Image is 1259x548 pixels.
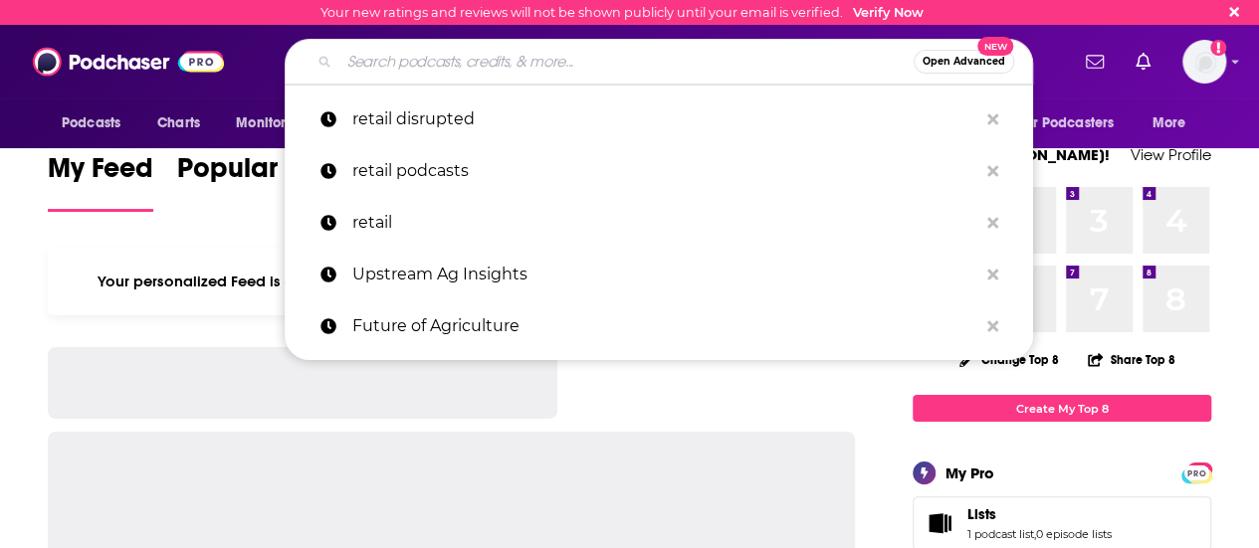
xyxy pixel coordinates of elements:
span: PRO [1184,465,1208,480]
span: Lists [967,505,996,523]
span: Charts [157,109,200,137]
a: 1 podcast list [967,527,1034,541]
svg: Email not verified [1210,40,1226,56]
a: Verify Now [853,5,924,20]
a: Create My Top 8 [913,395,1211,422]
a: Show notifications dropdown [1128,45,1158,79]
p: retail podcasts [352,145,977,197]
button: open menu [1005,104,1143,142]
button: open menu [222,104,332,142]
a: 0 episode lists [1036,527,1112,541]
p: Upstream Ag Insights [352,249,977,300]
a: Future of Agriculture [285,300,1033,352]
a: Popular Feed [177,151,346,212]
img: Podchaser - Follow, Share and Rate Podcasts [33,43,224,81]
a: retail podcasts [285,145,1033,197]
a: Lists [967,505,1112,523]
input: Search podcasts, credits, & more... [339,46,914,78]
a: retail [285,197,1033,249]
span: Logged in as jbarbour [1182,40,1226,84]
img: User Profile [1182,40,1226,84]
span: Podcasts [62,109,120,137]
div: My Pro [945,463,994,482]
button: Share Top 8 [1087,340,1176,379]
span: For Podcasters [1018,109,1114,137]
a: Upstream Ag Insights [285,249,1033,300]
a: View Profile [1131,145,1211,164]
div: Your personalized Feed is curated based on the Podcasts, Creators, Users, and Lists that you Follow. [48,248,855,315]
span: My Feed [48,151,153,197]
button: Open AdvancedNew [914,50,1014,74]
a: Charts [144,104,212,142]
button: open menu [48,104,146,142]
p: retail disrupted [352,93,977,145]
div: Search podcasts, credits, & more... [285,39,1033,85]
p: Future of Agriculture [352,300,977,352]
p: retail [352,197,977,249]
button: Show profile menu [1182,40,1226,84]
span: Monitoring [236,109,307,137]
a: PRO [1184,464,1208,479]
a: retail disrupted [285,93,1033,145]
span: New [977,37,1013,56]
span: Popular Feed [177,151,346,197]
div: Your new ratings and reviews will not be shown publicly until your email is verified. [320,5,924,20]
span: , [1034,527,1036,541]
a: Show notifications dropdown [1078,45,1112,79]
a: Lists [920,509,959,537]
a: My Feed [48,151,153,212]
button: open menu [1139,104,1211,142]
span: Open Advanced [923,57,1005,67]
span: More [1153,109,1186,137]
